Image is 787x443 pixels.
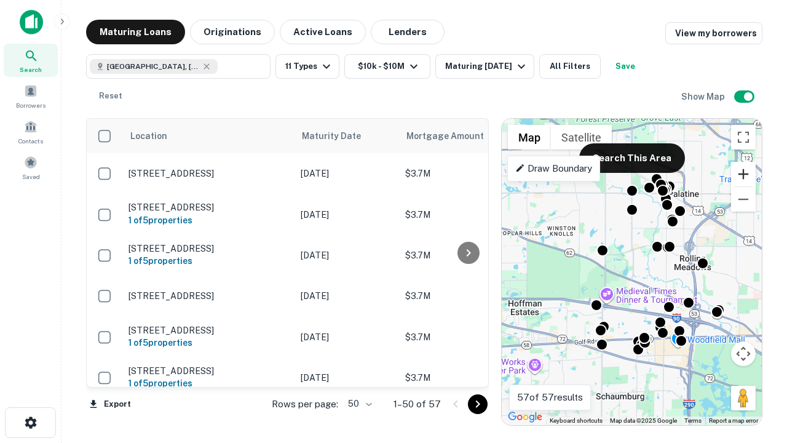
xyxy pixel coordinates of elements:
[405,371,528,385] p: $3.7M
[295,119,399,153] th: Maturity Date
[301,371,393,385] p: [DATE]
[505,409,545,425] a: Open this area in Google Maps (opens a new window)
[129,202,288,213] p: [STREET_ADDRESS]
[4,79,58,113] a: Borrowers
[301,249,393,262] p: [DATE]
[405,167,528,180] p: $3.7M
[301,208,393,221] p: [DATE]
[731,162,756,186] button: Zoom in
[709,417,758,424] a: Report a map error
[16,100,45,110] span: Borrowers
[393,397,441,412] p: 1–50 of 57
[275,54,339,79] button: 11 Types
[86,395,134,413] button: Export
[301,167,393,180] p: [DATE]
[665,22,762,44] a: View my borrowers
[550,417,603,425] button: Keyboard shortcuts
[515,161,592,176] p: Draw Boundary
[280,20,366,44] button: Active Loans
[129,168,288,179] p: [STREET_ADDRESS]
[129,377,288,390] h6: 1 of 5 properties
[91,84,130,108] button: Reset
[129,325,288,336] p: [STREET_ADDRESS]
[130,129,167,143] span: Location
[399,119,534,153] th: Mortgage Amount
[122,119,295,153] th: Location
[343,395,374,413] div: 50
[129,336,288,349] h6: 1 of 5 properties
[20,65,42,74] span: Search
[517,390,583,405] p: 57 of 57 results
[22,172,40,182] span: Saved
[107,61,199,72] span: [GEOGRAPHIC_DATA], [GEOGRAPHIC_DATA]
[502,119,762,425] div: 0 0
[272,397,338,412] p: Rows per page:
[301,289,393,303] p: [DATE]
[610,417,677,424] span: Map data ©2025 Google
[445,59,529,74] div: Maturing [DATE]
[4,151,58,184] a: Saved
[684,417,702,424] a: Terms (opens in new tab)
[405,330,528,344] p: $3.7M
[129,290,288,301] p: [STREET_ADDRESS]
[129,365,288,377] p: [STREET_ADDRESS]
[468,394,488,414] button: Go to next page
[371,20,445,44] button: Lenders
[4,44,58,77] a: Search
[190,20,275,44] button: Originations
[681,90,727,103] h6: Show Map
[435,54,534,79] button: Maturing [DATE]
[20,10,43,34] img: capitalize-icon.png
[129,214,288,227] h6: 1 of 5 properties
[405,249,528,262] p: $3.7M
[86,20,185,44] button: Maturing Loans
[129,243,288,254] p: [STREET_ADDRESS]
[539,54,601,79] button: All Filters
[301,330,393,344] p: [DATE]
[731,125,756,150] button: Toggle fullscreen view
[129,254,288,268] h6: 1 of 5 properties
[405,208,528,221] p: $3.7M
[406,129,500,143] span: Mortgage Amount
[731,341,756,366] button: Map camera controls
[344,54,430,79] button: $10k - $10M
[606,54,645,79] button: Save your search to get updates of matches that match your search criteria.
[405,289,528,303] p: $3.7M
[508,125,551,150] button: Show street map
[302,129,377,143] span: Maturity Date
[18,136,43,146] span: Contacts
[726,345,787,404] iframe: Chat Widget
[505,409,545,425] img: Google
[731,187,756,212] button: Zoom out
[551,125,612,150] button: Show satellite imagery
[579,143,685,173] button: Search This Area
[4,115,58,148] a: Contacts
